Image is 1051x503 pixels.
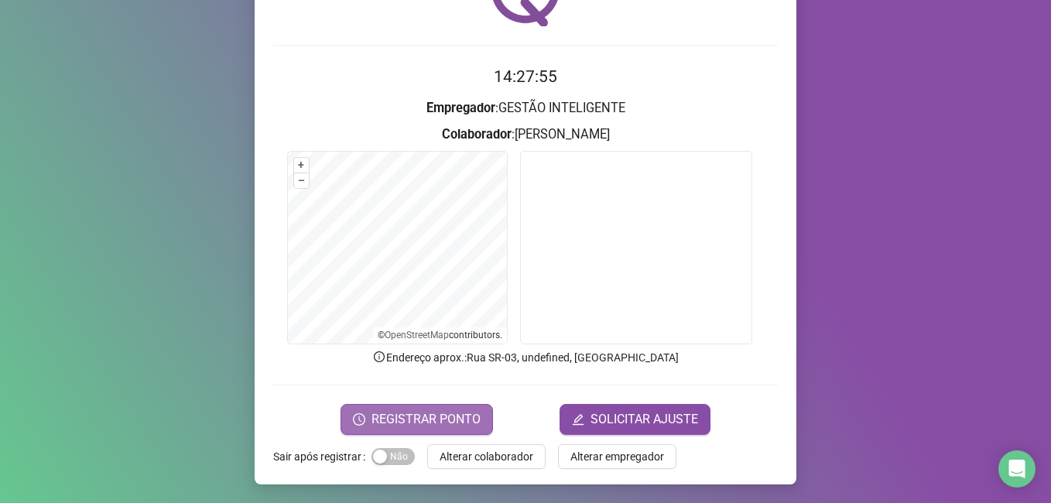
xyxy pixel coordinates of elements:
span: edit [572,413,584,426]
time: 14:27:55 [494,67,557,86]
span: Alterar colaborador [440,448,533,465]
button: Alterar empregador [558,444,676,469]
span: REGISTRAR PONTO [371,410,481,429]
span: info-circle [372,350,386,364]
div: Open Intercom Messenger [998,450,1036,488]
label: Sair após registrar [273,444,371,469]
button: Alterar colaborador [427,444,546,469]
h3: : GESTÃO INTELIGENTE [273,98,778,118]
p: Endereço aprox. : Rua SR-03, undefined, [GEOGRAPHIC_DATA] [273,349,778,366]
button: editSOLICITAR AJUSTE [560,404,710,435]
button: + [294,158,309,173]
span: clock-circle [353,413,365,426]
h3: : [PERSON_NAME] [273,125,778,145]
li: © contributors. [378,330,502,340]
strong: Empregador [426,101,495,115]
button: – [294,173,309,188]
button: REGISTRAR PONTO [341,404,493,435]
a: OpenStreetMap [385,330,449,340]
strong: Colaborador [442,127,512,142]
span: Alterar empregador [570,448,664,465]
span: SOLICITAR AJUSTE [591,410,698,429]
